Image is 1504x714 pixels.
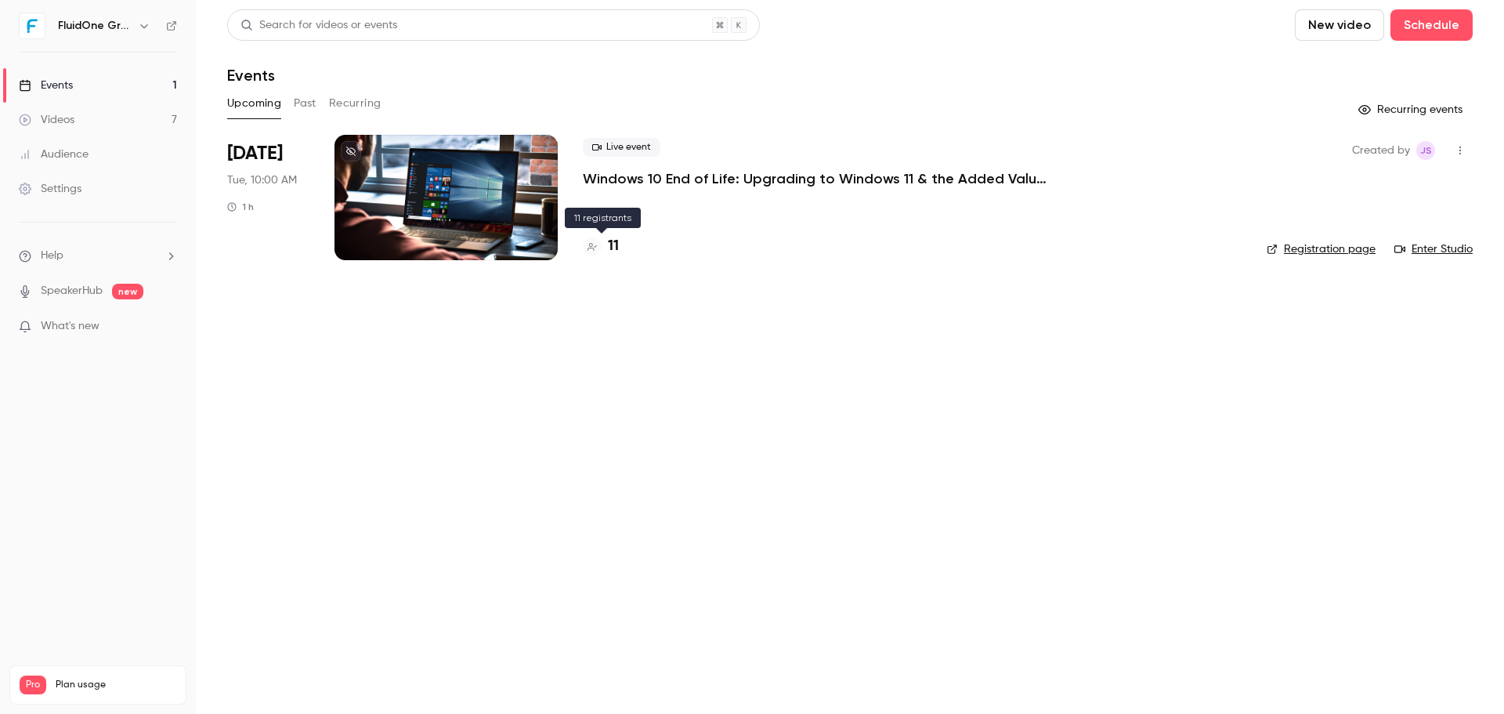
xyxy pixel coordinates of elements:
[1394,241,1473,257] a: Enter Studio
[227,66,275,85] h1: Events
[1352,141,1410,160] span: Created by
[41,283,103,299] a: SpeakerHub
[227,135,309,260] div: Sep 9 Tue, 10:00 AM (Europe/London)
[227,172,297,188] span: Tue, 10:00 AM
[19,248,177,264] li: help-dropdown-opener
[583,236,619,257] a: 11
[20,676,46,694] span: Pro
[41,318,99,335] span: What's new
[19,147,89,162] div: Audience
[583,138,660,157] span: Live event
[1295,9,1384,41] button: New video
[19,112,74,128] div: Videos
[608,236,619,257] h4: 11
[227,201,254,213] div: 1 h
[227,141,283,166] span: [DATE]
[1390,9,1473,41] button: Schedule
[41,248,63,264] span: Help
[58,18,132,34] h6: FluidOne Group
[20,13,45,38] img: FluidOne Group
[583,169,1053,188] a: Windows 10 End of Life: Upgrading to Windows 11 & the Added Value of Business Premium
[240,17,397,34] div: Search for videos or events
[294,91,316,116] button: Past
[1351,97,1473,122] button: Recurring events
[329,91,381,116] button: Recurring
[1416,141,1435,160] span: Josh Slinger
[19,181,81,197] div: Settings
[1420,141,1432,160] span: JS
[112,284,143,299] span: new
[227,91,281,116] button: Upcoming
[158,320,177,334] iframe: Noticeable Trigger
[1267,241,1376,257] a: Registration page
[19,78,73,93] div: Events
[56,679,176,691] span: Plan usage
